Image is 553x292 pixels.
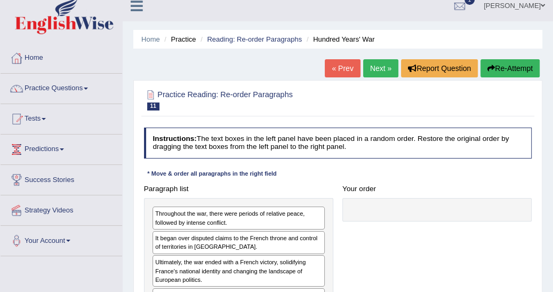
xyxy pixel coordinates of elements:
span: 11 [147,102,159,111]
div: It began over disputed claims to the French throne and control of territories in [GEOGRAPHIC_DATA]. [153,231,325,254]
a: « Prev [325,59,360,77]
h2: Practice Reading: Re-order Paragraphs [144,88,384,111]
a: Home [141,35,160,43]
a: Predictions [1,135,122,161]
b: Instructions: [153,135,196,143]
a: Strategy Videos [1,195,122,222]
li: Hundred Years' War [304,34,375,44]
button: Re-Attempt [480,59,540,77]
a: Your Account [1,226,122,252]
div: * Move & order all paragraphs in the right field [144,170,280,179]
a: Reading: Re-order Paragraphs [207,35,302,43]
div: Ultimately, the war ended with a French victory, solidifying France's national identity and chang... [153,255,325,287]
button: Report Question [401,59,478,77]
a: Next » [363,59,398,77]
h4: Paragraph list [144,185,333,193]
a: Success Stories [1,165,122,192]
h4: The text boxes in the left panel have been placed in a random order. Restore the original order b... [144,128,532,158]
a: Practice Questions [1,74,122,100]
div: Throughout the war, there were periods of relative peace, followed by intense conflict. [153,207,325,230]
a: Tests [1,104,122,131]
h4: Your order [342,185,532,193]
a: Home [1,43,122,70]
li: Practice [162,34,196,44]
